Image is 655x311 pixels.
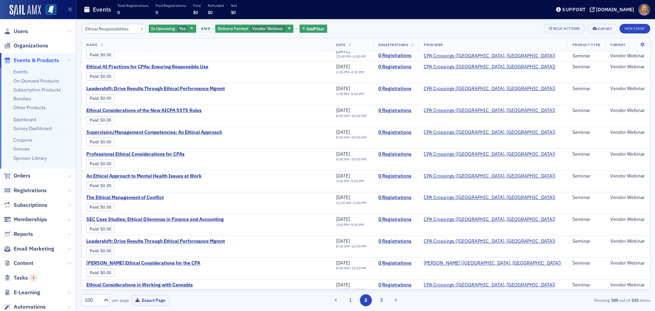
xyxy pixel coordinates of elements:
[336,244,366,249] div: –
[100,248,111,253] span: $0.00
[14,259,33,267] span: Content
[351,135,367,140] time: 10:00 AM
[424,108,555,114] a: CPA Crossings ([GEOGRAPHIC_DATA], [GEOGRAPHIC_DATA])
[86,86,225,92] a: Leadershift: Drive Results Through Ethical Performance Mgmnt
[336,222,349,227] time: 3:00 PM
[90,161,100,166] span: :
[86,260,201,266] a: [PERSON_NAME] Ethical Considerations for the CPA
[30,274,37,281] div: 3
[351,222,364,227] time: 5:00 PM
[424,260,561,266] a: [PERSON_NAME] ([GEOGRAPHIC_DATA], [GEOGRAPHIC_DATA])
[193,10,198,15] span: $0
[4,42,48,50] a: Organizations
[336,157,349,161] time: 8:00 AM
[4,28,28,35] a: Users
[112,297,129,303] label: per page
[86,203,114,211] div: Paid: 0 - $0
[13,78,59,84] a: On-Demand Products
[4,245,54,253] a: Email Marketing
[620,25,650,31] a: New Event
[351,157,367,161] time: 10:00 AM
[610,129,645,136] div: Vendor Webinar
[86,195,201,201] span: The Ethical Management of Conflict
[86,268,114,277] div: Paid: 0 - $0
[336,48,350,54] span: [DATE]
[336,135,367,140] div: –
[14,172,30,180] span: Orders
[13,125,52,131] a: Survey Dashboard
[572,86,601,92] div: Seminar
[424,216,555,223] span: CPA Crossings (Rochester, MI)
[424,64,555,70] a: CPA Crossings ([GEOGRAPHIC_DATA], [GEOGRAPHIC_DATA])
[336,223,364,227] div: –
[208,10,213,15] span: $0
[336,266,349,270] time: 8:00 AM
[306,26,324,32] span: Add Filter
[378,173,414,179] a: 0 Registrations
[610,173,645,179] div: Vendor Webinar
[544,24,585,33] button: Bulk Actions
[610,53,645,59] div: Vendor Webinar
[151,26,175,31] span: Is Upcoming
[351,113,367,118] time: 10:00 AM
[14,42,48,50] span: Organizations
[572,108,601,114] div: Seminar
[336,42,345,47] span: Date
[620,24,650,33] button: New Event
[610,195,645,201] div: Vendor Webinar
[424,86,555,92] span: CPA Crossings (Rochester, MI)
[215,25,293,33] div: Vendor Webinar
[14,216,47,223] span: Memberships
[10,5,41,16] img: SailAMX
[14,245,54,253] span: Email Marketing
[4,303,46,311] a: Automations
[378,151,414,157] a: 0 Registrations
[378,238,414,244] a: 0 Registrations
[81,24,146,33] input: Search…
[86,282,201,288] span: Ethical Considerations in Working with Cannabis
[100,183,111,188] span: $0.00
[424,42,443,47] span: Provider
[424,129,555,136] a: CPA Crossings ([GEOGRAPHIC_DATA], [GEOGRAPHIC_DATA])
[86,173,202,179] span: An Ethical Approach to Mental Health Issues at Work
[14,230,33,238] span: Reports
[353,287,366,292] time: 1:00 PM
[86,238,225,244] a: Leadershift: Drive Results Through Ethical Performance Mgmnt
[596,6,634,13] div: [DOMAIN_NAME]
[86,151,201,157] a: Professional Ethical Considerations for CPAs
[14,274,37,282] span: Tasks
[14,28,28,35] span: Users
[86,116,114,124] div: Paid: 0 - $0
[610,151,645,157] div: Vendor Webinar
[86,108,202,114] a: Ethical Considerations of the New AICPA SSTS Rules
[353,54,366,59] time: 2:00 PM
[231,3,237,8] p: Net
[90,139,98,144] a: Paid
[351,244,366,249] time: 12:00 PM
[100,74,111,79] span: $0.00
[378,42,408,47] span: Registrations
[13,116,36,123] a: Dashboard
[344,294,356,306] button: 1
[336,266,366,270] div: –
[86,64,208,70] span: Ethical AI Practices for CPAs: Ensuring Responsible Use
[139,25,145,31] button: ×
[149,25,196,33] div: Yes
[117,3,148,8] p: Total Registrations
[90,226,100,231] span: :
[131,295,169,306] button: Export Page
[424,53,555,59] a: CPA Crossings ([GEOGRAPHIC_DATA], [GEOGRAPHIC_DATA])
[90,74,98,79] a: Paid
[100,204,111,210] span: $0.00
[336,238,350,244] span: [DATE]
[336,85,350,91] span: [DATE]
[90,139,100,144] span: :
[90,270,98,275] a: Paid
[638,4,650,16] span: Profile
[336,107,350,113] span: [DATE]
[90,248,98,253] a: Paid
[13,155,47,161] a: Sponsor Library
